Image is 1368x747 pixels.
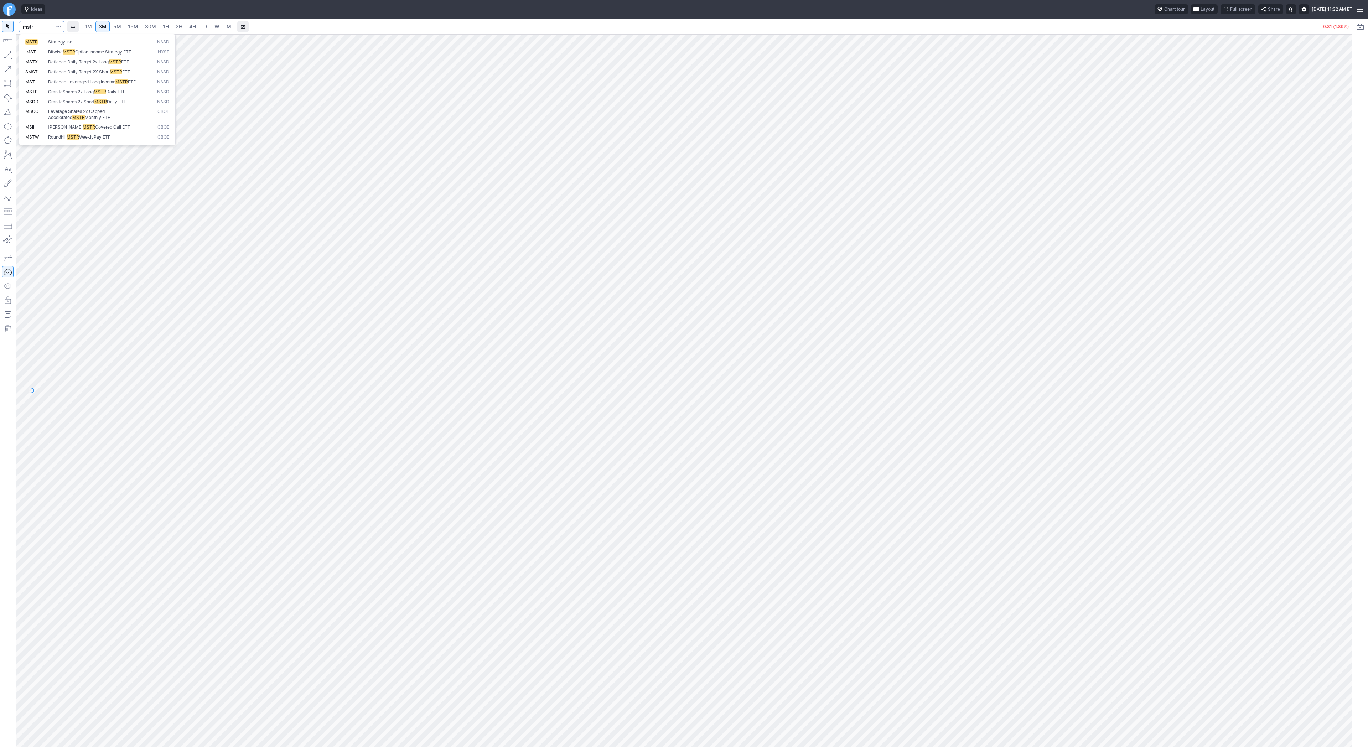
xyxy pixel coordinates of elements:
span: MSTR [110,69,122,74]
button: Toggle dark mode [1286,4,1296,14]
span: WeeklyPay ETF [79,134,110,140]
button: Fibonacci retracements [2,206,14,217]
button: Hide drawings [2,280,14,292]
button: Share [1258,4,1283,14]
span: Roundhill [48,134,67,140]
button: Search [54,21,64,32]
button: Remove all autosaved drawings [2,323,14,334]
span: [PERSON_NAME] [48,124,83,130]
span: MSTR [94,99,107,104]
span: MSTX [25,59,38,64]
span: CBOE [157,134,169,140]
a: W [211,21,223,32]
span: CBOE [157,124,169,130]
div: Search [19,34,176,145]
span: 2H [176,24,182,30]
button: Range [237,21,249,32]
span: MSTR [67,134,79,140]
span: 15M [128,24,138,30]
span: MSII [25,124,34,130]
span: MSOO [25,109,38,114]
button: Rotated rectangle [2,92,14,103]
span: D [203,24,207,30]
span: IMST [25,49,36,55]
button: Line [2,49,14,61]
a: 5M [110,21,124,32]
span: Leverage Shares 2x Capped Accelerated [48,109,105,120]
span: Bitwise [48,49,63,55]
button: Measure [2,35,14,46]
span: 30M [145,24,156,30]
span: MSDD [25,99,38,104]
button: Drawing mode: Single [2,252,14,263]
button: Mouse [2,21,14,32]
span: 5M [113,24,121,30]
span: Daily ETF [107,99,126,104]
a: 3M [95,21,110,32]
button: Drawings Autosave: On [2,266,14,277]
button: Brush [2,177,14,189]
span: ETF [128,79,136,84]
span: Defiance Daily Target 2x Long [48,59,109,64]
span: MSTR [83,124,95,130]
span: MSTR [109,59,121,64]
span: Strategy Inc [48,39,72,45]
span: GraniteShares 2x Long [48,89,94,94]
button: Settings [1299,4,1309,14]
span: ETF [121,59,129,64]
span: MST [25,79,35,84]
span: 1M [85,24,92,30]
p: -0.31 (1.89%) [1321,25,1349,29]
span: MSTR [94,89,106,94]
span: Layout [1201,6,1214,13]
button: Ellipse [2,120,14,132]
a: 30M [142,21,159,32]
span: Covered Call ETF [95,124,130,130]
span: NASD [157,99,169,105]
span: 1H [163,24,169,30]
a: 1H [160,21,172,32]
button: Position [2,220,14,232]
span: Defiance Leveraged Long Income [48,79,115,84]
span: Chart tour [1164,6,1185,13]
button: Anchored VWAP [2,234,14,246]
button: Interval [67,21,79,32]
span: Share [1268,6,1280,13]
span: Full screen [1230,6,1252,13]
span: GraniteShares 2x Short [48,99,94,104]
span: Ideas [31,6,42,13]
a: Finviz.com [3,3,16,16]
span: SMST [25,69,38,74]
button: Arrow [2,63,14,75]
a: 1M [82,21,95,32]
span: NYSE [158,49,169,55]
button: Text [2,163,14,175]
span: [DATE] 11:32 AM ET [1312,6,1352,13]
a: 2H [172,21,186,32]
button: Ideas [21,4,45,14]
input: Search [19,21,64,32]
span: NASD [157,89,169,95]
a: 4H [186,21,199,32]
span: NASD [157,59,169,65]
button: Rectangle [2,78,14,89]
button: Full screen [1221,4,1255,14]
span: ETF [122,69,130,74]
span: Monthly ETF [85,115,110,120]
span: MSTR [63,49,75,55]
span: MSTW [25,134,39,140]
span: CBOE [157,109,169,120]
span: MSTP [25,89,38,94]
span: M [227,24,231,30]
a: M [223,21,234,32]
button: Elliott waves [2,192,14,203]
span: Daily ETF [106,89,125,94]
a: 15M [125,21,141,32]
a: D [199,21,211,32]
span: NASD [157,39,169,45]
span: MSTR [72,115,85,120]
button: Portfolio watchlist [1354,21,1366,32]
span: Defiance Daily Target 2X Short [48,69,110,74]
span: NASD [157,79,169,85]
button: Triangle [2,106,14,118]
